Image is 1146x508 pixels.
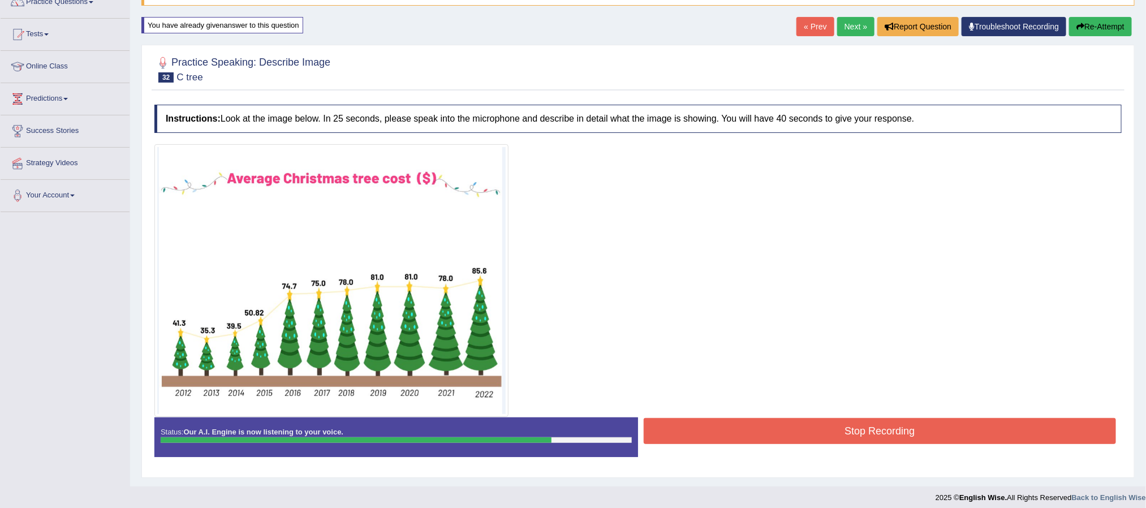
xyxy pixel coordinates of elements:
a: Online Class [1,51,130,79]
button: Re-Attempt [1069,17,1132,36]
a: Your Account [1,180,130,208]
div: You have already given answer to this question [141,17,303,33]
a: « Prev [796,17,834,36]
a: Next » [837,17,874,36]
b: Instructions: [166,114,221,123]
h4: Look at the image below. In 25 seconds, please speak into the microphone and describe in detail w... [154,105,1122,133]
small: C tree [176,72,203,83]
a: Back to English Wise [1072,493,1146,502]
span: 32 [158,72,174,83]
button: Report Question [877,17,959,36]
a: Strategy Videos [1,148,130,176]
div: Status: [154,417,638,457]
a: Success Stories [1,115,130,144]
strong: Our A.I. Engine is now listening to your voice. [183,428,343,436]
button: Stop Recording [644,418,1116,444]
a: Troubleshoot Recording [962,17,1066,36]
h2: Practice Speaking: Describe Image [154,54,330,83]
div: 2025 © All Rights Reserved [936,487,1146,503]
a: Predictions [1,83,130,111]
a: Tests [1,19,130,47]
strong: English Wise. [959,493,1007,502]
